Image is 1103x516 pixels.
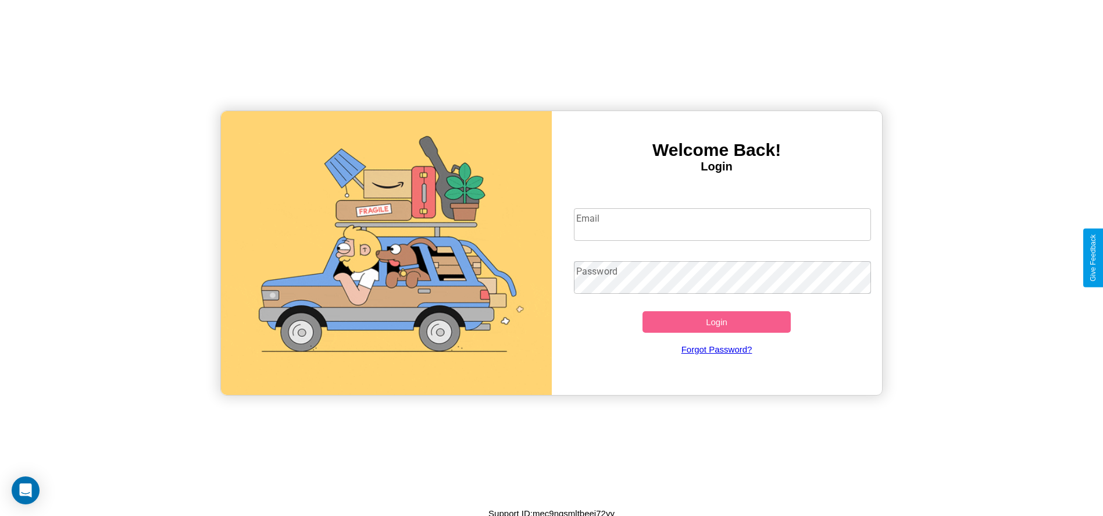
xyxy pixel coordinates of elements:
[1089,234,1097,282] div: Give Feedback
[642,311,791,333] button: Login
[12,476,40,504] div: Open Intercom Messenger
[221,111,551,395] img: gif
[552,140,882,160] h3: Welcome Back!
[568,333,865,366] a: Forgot Password?
[552,160,882,173] h4: Login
